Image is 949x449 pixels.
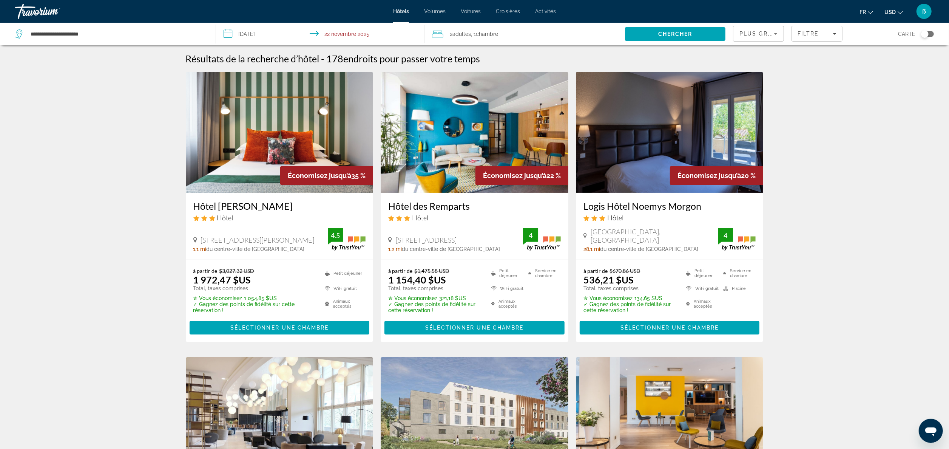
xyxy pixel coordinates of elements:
[193,268,218,274] span: à partir de
[388,268,412,274] span: à partir de
[328,228,366,251] img: TrustYou guest rating badge
[500,286,524,291] font: WiFi gratuit
[500,268,524,278] font: Petit déjeuner
[523,231,538,240] div: 4
[919,419,943,443] iframe: Bouton de lancement de la fenêtre de messagerie
[792,26,843,42] button: Filtres
[634,295,662,301] font: 134,65 $US
[321,53,325,64] span: -
[388,295,437,301] span: ✮ Vous économisez
[388,301,481,313] p: ✓ Gagnez des points de fidélité sur cette réservation !
[388,274,446,285] ins: 1 154,40 $US
[658,31,693,37] span: Chercher
[334,271,363,276] font: Petit déjeuner
[535,8,556,14] span: Activités
[475,166,568,185] div: 22 %
[453,31,471,37] span: Adultes
[576,72,764,193] img: Logis Hôtel Noemys Morgon
[186,72,373,193] img: Hôtel Edmond W
[583,246,600,252] span: 28,1 mi
[620,325,719,331] span: Sélectionner une chambre
[280,166,373,185] div: 35 %
[583,200,756,212] h3: Logis Hôtel Noemys Morgon
[884,9,896,15] span: USD
[732,286,746,291] font: Piscine
[344,53,480,64] span: endroits pour passer votre temps
[860,9,866,15] span: Fr
[244,295,277,301] font: 1 054,85 $US
[327,53,480,64] h2: 178
[393,8,409,14] a: Hôtels
[860,6,873,17] button: Changer la langue
[922,8,926,15] span: ß
[535,268,561,278] font: Service en chambre
[219,268,255,274] del: $3,027.32 USD
[670,166,763,185] div: 20 %
[694,268,719,278] font: Petit déjeuner
[739,31,830,37] span: Plus grandes économies
[523,228,561,251] img: TrustYou guest rating badge
[190,321,370,334] button: Sélectionner une chambre
[625,27,725,41] button: Rechercher
[186,53,319,64] h1: Résultats de la recherche d’hôtel
[388,246,402,252] span: 1,2 mi
[425,325,523,331] span: Sélectionner une chambre
[898,29,915,39] span: Carte
[201,236,315,244] span: [STREET_ADDRESS][PERSON_NAME]
[583,268,608,274] span: à partir de
[583,274,633,285] ins: 536,21 $US
[798,31,819,37] span: Filtre
[461,8,481,14] a: Voitures
[607,214,623,222] span: Hôtel
[914,3,934,19] button: Menu utilisateur
[730,268,756,278] font: Service en chambre
[381,72,568,193] img: Hôtel des Remparts
[476,31,498,37] span: Chambre
[583,301,677,313] p: ✓ Gagnez des points de fidélité sur cette réservation !
[414,268,449,274] del: $1,475.58 USD
[402,246,500,252] span: du centre-ville de [GEOGRAPHIC_DATA]
[583,285,677,291] p: Total, taxes comprises
[580,321,760,334] button: Sélectionner une chambre
[193,200,366,212] a: Hôtel [PERSON_NAME]
[439,295,466,301] font: 321,18 $US
[193,274,251,285] ins: 1 972,47 $US
[333,299,366,309] font: Animaux acceptés
[388,214,561,222] div: Hôtel 3 étoiles
[677,172,741,180] span: Économisez jusqu’à
[424,8,446,14] a: Volumes
[334,286,357,291] font: WiFi gratuit
[739,29,778,38] mat-select: Trier par
[583,295,633,301] span: ✮ Vous économisez
[450,31,453,37] font: 2
[496,8,520,14] span: Croisières
[483,172,546,180] span: Économisez jusqu’à
[217,214,233,222] span: Hôtel
[396,236,457,244] span: [STREET_ADDRESS]
[610,268,640,274] del: $670.86 USD
[193,285,315,291] p: Total, taxes comprises
[193,214,366,222] div: Hôtel 3 étoiles
[884,6,903,17] button: Changer de devise
[216,23,424,45] button: Sélectionnez la date d’arrivée et de départ
[30,28,204,40] input: Rechercher une destination hôtelière
[193,246,207,252] span: 1,1 mi
[471,31,476,37] font: , 1
[591,228,718,244] span: [GEOGRAPHIC_DATA], [GEOGRAPHIC_DATA]
[190,322,370,331] a: Sélectionner une chambre
[384,322,565,331] a: Sélectionner une chambre
[230,325,329,331] span: Sélectionner une chambre
[583,214,756,222] div: Hôtel 3 étoiles
[388,200,561,212] a: Hôtel des Remparts
[15,2,91,21] a: Travorium
[384,321,565,334] button: Sélectionner une chambre
[718,228,756,251] img: TrustYou guest rating badge
[193,295,242,301] span: ✮ Vous économisez
[328,231,343,240] div: 4.5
